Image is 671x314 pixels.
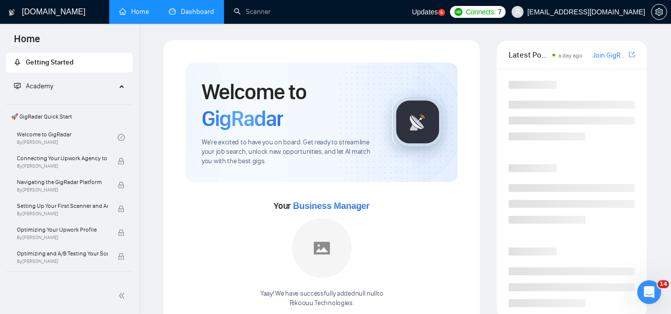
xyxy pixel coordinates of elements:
[119,7,149,16] a: homeHome
[17,201,108,211] span: Setting Up Your First Scanner and Auto-Bidder
[17,249,108,258] span: Optimizing and A/B Testing Your Scanner for Better Results
[274,200,370,211] span: Your
[17,211,108,217] span: By [PERSON_NAME]
[629,50,635,60] a: export
[118,253,125,260] span: lock
[7,274,132,294] span: 👑 Agency Success with GigRadar
[202,105,283,132] span: GigRadar
[8,4,15,20] img: logo
[118,134,125,141] span: check-circle
[17,153,108,163] span: Connecting Your Upwork Agency to GigRadar
[169,7,214,16] a: dashboardDashboard
[26,58,74,66] span: Getting Started
[637,280,661,304] iframe: Intercom live chat
[234,7,271,16] a: searchScanner
[260,299,383,308] p: Rikoouu Technologies .
[593,50,627,61] a: Join GigRadar Slack Community
[6,53,133,72] li: Getting Started
[260,289,383,308] div: Yaay! We have successfully added null null to
[558,52,583,59] span: a day ago
[440,10,443,15] text: 5
[454,8,462,16] img: upwork-logo.png
[466,6,496,17] span: Connects:
[438,9,445,16] a: 5
[17,177,108,187] span: Navigating the GigRadar Platform
[118,182,125,188] span: lock
[7,107,132,126] span: 🚀 GigRadar Quick Start
[118,291,128,301] span: double-left
[14,82,21,89] span: fund-projection-screen
[293,201,370,211] span: Business Manager
[514,8,521,15] span: user
[651,4,667,20] button: setting
[118,229,125,236] span: lock
[26,82,53,90] span: Academy
[202,78,376,132] h1: Welcome to
[652,8,667,16] span: setting
[658,280,669,288] span: 14
[629,51,635,59] span: export
[17,225,108,235] span: Optimizing Your Upwork Profile
[651,8,667,16] a: setting
[17,163,108,169] span: By [PERSON_NAME]
[14,59,21,65] span: rocket
[509,49,549,61] span: Latest Posts from the GigRadar Community
[17,235,108,241] span: By [PERSON_NAME]
[14,82,53,90] span: Academy
[17,258,108,264] span: By [PERSON_NAME]
[393,97,443,147] img: gigradar-logo.png
[202,138,376,166] span: We're excited to have you on board. Get ready to streamline your job search, unlock new opportuni...
[17,187,108,193] span: By [PERSON_NAME]
[498,6,502,17] span: 7
[118,158,125,165] span: lock
[412,8,438,16] span: Updates
[118,205,125,212] span: lock
[6,32,48,53] span: Home
[17,126,118,148] a: Welcome to GigRadarBy[PERSON_NAME]
[292,218,352,278] img: placeholder.png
